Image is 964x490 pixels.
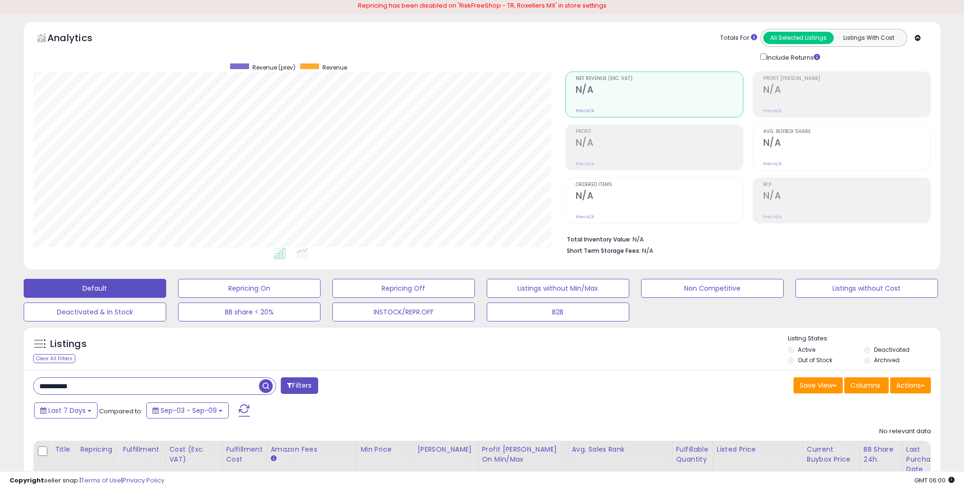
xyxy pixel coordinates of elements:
[844,377,889,393] button: Columns
[874,356,900,364] label: Archived
[879,427,931,436] div: No relevant data
[798,346,815,354] label: Active
[572,445,668,454] div: Avg. Sales Rank
[99,407,143,416] span: Compared to:
[9,476,164,485] div: seller snap | |
[281,377,318,394] button: Filters
[890,377,931,393] button: Actions
[763,214,782,220] small: Prev: N/A
[788,334,940,343] p: Listing States:
[48,406,86,415] span: Last 7 Days
[763,137,930,150] h2: N/A
[798,356,832,364] label: Out of Stock
[478,441,568,489] th: The percentage added to the cost of goods (COGS) that forms the calculator for Min & Max prices.
[763,108,782,114] small: Prev: N/A
[47,31,111,47] h5: Analytics
[794,377,843,393] button: Save View
[676,445,709,464] div: Fulfillable Quantity
[252,63,295,71] span: Revenue (prev)
[720,34,757,43] div: Totals For
[567,247,641,255] b: Short Term Storage Fees:
[906,445,941,484] div: Last Purchase Date (GMT)
[642,246,653,255] span: N/A
[850,381,880,390] span: Columns
[763,190,930,203] h2: N/A
[795,279,938,298] button: Listings without Cost
[33,354,75,363] div: Clear All Filters
[170,445,218,464] div: Cost (Exc. VAT)
[914,476,955,485] span: 2025-09-17 06:00 GMT
[753,52,831,62] div: Include Returns
[576,108,594,114] small: Prev: N/A
[576,182,743,187] span: Ordered Items
[763,161,782,167] small: Prev: N/A
[717,445,799,454] div: Listed Price
[332,279,475,298] button: Repricing Off
[24,279,166,298] button: Default
[576,190,743,203] h2: N/A
[763,129,930,134] span: Avg. Buybox Share
[763,182,930,187] span: ROI
[178,279,321,298] button: Repricing On
[864,445,898,464] div: BB Share 24h.
[271,445,353,454] div: Amazon Fees
[567,233,924,244] li: N/A
[567,235,631,243] b: Total Inventory Value:
[161,406,217,415] span: Sep-03 - Sep-09
[271,454,277,463] small: Amazon Fees.
[55,445,72,454] div: Title
[487,303,629,321] button: B2B
[178,303,321,321] button: BB share < 20%
[576,161,594,167] small: Prev: N/A
[9,476,44,485] strong: Copyright
[807,445,856,464] div: Current Buybox Price
[763,76,930,81] span: Profit [PERSON_NAME]
[576,214,594,220] small: Prev: N/A
[641,279,784,298] button: Non Competitive
[763,84,930,97] h2: N/A
[576,137,743,150] h2: N/A
[123,445,161,454] div: Fulfillment
[833,32,904,44] button: Listings With Cost
[482,445,564,464] div: Profit [PERSON_NAME] on Min/Max
[418,445,474,454] div: [PERSON_NAME]
[24,303,166,321] button: Deactivated & In Stock
[763,32,834,44] button: All Selected Listings
[361,445,410,454] div: Min Price
[332,303,475,321] button: INSTOCK/REPR.OFF
[358,1,607,10] span: Repricing has been disabled on 'RiskFreeShop - TR, Roxellers MX' in store settings
[576,84,743,97] h2: N/A
[322,63,347,71] span: Revenue
[80,445,115,454] div: Repricing
[874,346,910,354] label: Deactivated
[81,476,121,485] a: Terms of Use
[576,76,743,81] span: Net Revenue (Exc. VAT)
[226,445,263,464] div: Fulfillment Cost
[123,476,164,485] a: Privacy Policy
[487,279,629,298] button: Listings without Min/Max
[576,129,743,134] span: Profit
[50,338,87,351] h5: Listings
[34,402,98,419] button: Last 7 Days
[146,402,229,419] button: Sep-03 - Sep-09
